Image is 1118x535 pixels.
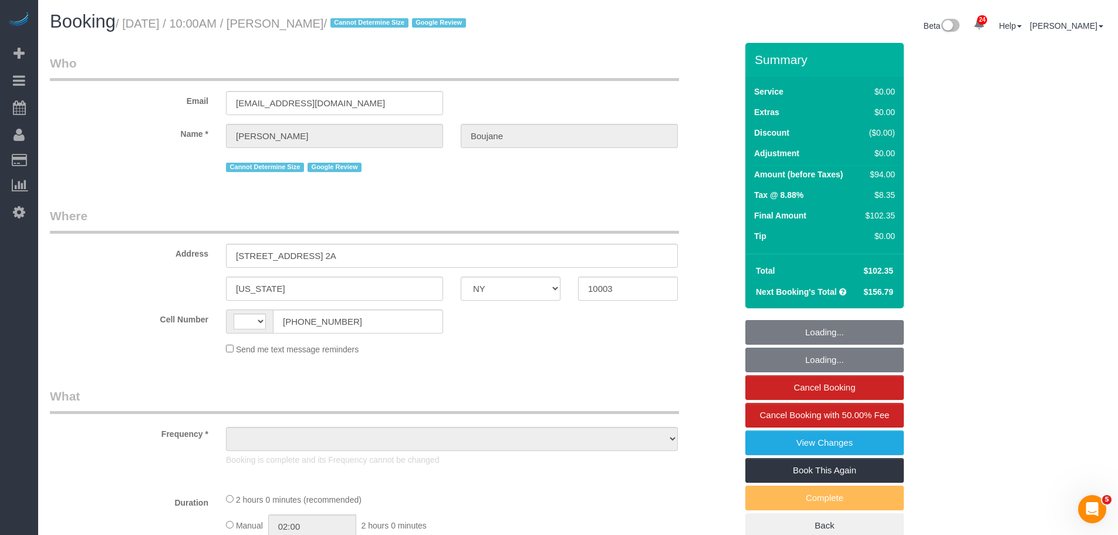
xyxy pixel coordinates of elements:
[861,169,895,180] div: $94.00
[861,147,895,159] div: $0.00
[754,86,783,97] label: Service
[273,309,443,334] input: Cell Number
[1030,21,1103,31] a: [PERSON_NAME]
[760,410,890,420] span: Cancel Booking with 50.00% Fee
[754,189,803,201] label: Tax @ 8.88%
[412,18,466,28] span: Google Review
[330,18,408,28] span: Cannot Determine Size
[861,210,895,221] div: $102.35
[861,127,895,139] div: ($0.00)
[940,19,960,34] img: New interface
[50,388,679,414] legend: What
[50,11,116,32] span: Booking
[226,124,443,148] input: First Name
[756,287,837,297] strong: Next Booking's Total
[863,266,893,275] span: $102.35
[50,207,679,234] legend: Where
[41,309,217,325] label: Cell Number
[116,17,470,30] small: / [DATE] / 10:00AM / [PERSON_NAME]
[977,15,987,25] span: 24
[226,91,443,115] input: Email
[41,91,217,107] label: Email
[362,521,427,530] span: 2 hours 0 minutes
[755,53,898,66] h3: Summary
[745,375,904,400] a: Cancel Booking
[745,430,904,455] a: View Changes
[236,521,263,530] span: Manual
[999,21,1022,31] a: Help
[861,86,895,97] div: $0.00
[754,169,843,180] label: Amount (before Taxes)
[323,17,469,30] span: /
[756,266,775,275] strong: Total
[924,21,960,31] a: Beta
[863,287,893,297] span: $156.79
[226,277,443,301] input: City
[236,495,362,504] span: 2 hours 0 minutes (recommended)
[861,189,895,201] div: $8.35
[461,124,678,148] input: Last Name
[578,277,678,301] input: Zip Code
[745,458,904,483] a: Book This Again
[745,403,904,428] a: Cancel Booking with 50.00% Fee
[7,12,31,28] img: Automaid Logo
[308,163,362,172] span: Google Review
[754,127,789,139] label: Discount
[754,147,799,159] label: Adjustment
[754,210,806,221] label: Final Amount
[226,163,304,172] span: Cannot Determine Size
[861,106,895,118] div: $0.00
[754,106,779,118] label: Extras
[41,244,217,260] label: Address
[41,493,217,509] label: Duration
[236,345,359,354] span: Send me text message reminders
[861,230,895,242] div: $0.00
[968,12,991,38] a: 24
[41,424,217,440] label: Frequency *
[1102,495,1112,504] span: 5
[50,55,679,81] legend: Who
[41,124,217,140] label: Name *
[1078,495,1106,523] iframe: Intercom live chat
[226,454,678,466] p: Booking is complete and its Frequency cannot be changed
[754,230,766,242] label: Tip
